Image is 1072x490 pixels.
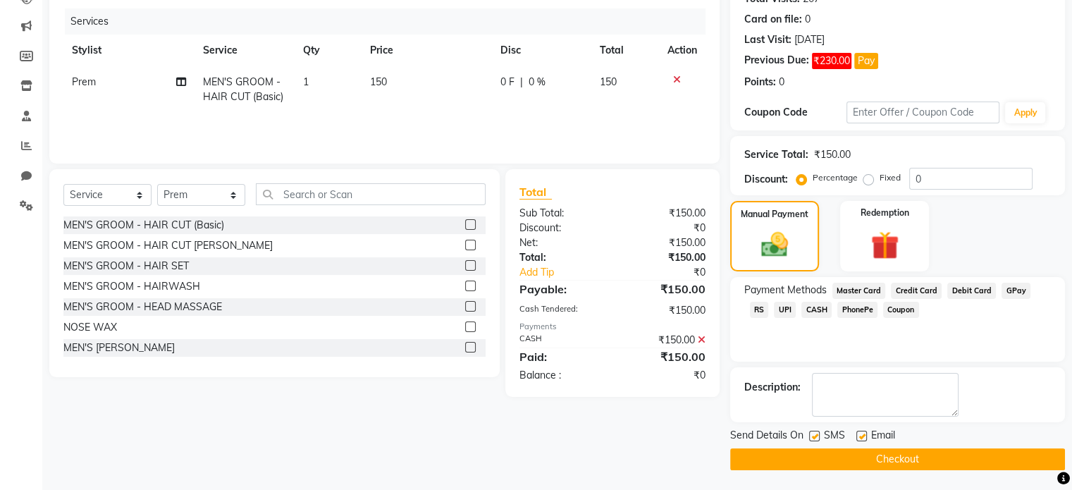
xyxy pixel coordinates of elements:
span: UPI [774,302,796,318]
div: ₹0 [612,368,716,383]
div: ₹150.00 [612,250,716,265]
button: Apply [1005,102,1045,123]
span: Send Details On [730,428,803,446]
div: ₹0 [612,221,716,235]
img: _gift.svg [862,228,908,263]
label: Fixed [880,171,901,184]
th: Total [591,35,659,66]
th: Action [659,35,706,66]
label: Redemption [861,207,909,219]
span: MEN'S GROOM - HAIR CUT (Basic) [203,75,283,103]
div: CASH [509,333,612,348]
span: Prem [72,75,96,88]
div: Last Visit: [744,32,791,47]
div: MEN'S GROOM - HAIR SET [63,259,189,274]
span: Master Card [832,283,886,299]
th: Qty [295,35,362,66]
div: MEN'S GROOM - HAIR CUT [PERSON_NAME] [63,238,273,253]
span: 150 [370,75,387,88]
span: 1 [303,75,309,88]
th: Service [195,35,295,66]
span: PhonePe [837,302,877,318]
div: Total: [509,250,612,265]
a: Add Tip [509,265,629,280]
div: Paid: [509,348,612,365]
div: ₹150.00 [612,348,716,365]
div: MEN'S GROOM - HAIR CUT (Basic) [63,218,224,233]
div: Previous Due: [744,53,809,69]
div: Cash Tendered: [509,303,612,318]
div: ₹150.00 [814,147,851,162]
div: ₹150.00 [612,333,716,348]
span: 0 % [529,75,546,90]
th: Disc [492,35,591,66]
div: Net: [509,235,612,250]
div: [DATE] [794,32,825,47]
span: RS [750,302,769,318]
div: Service Total: [744,147,808,162]
div: NOSE WAX [63,320,117,335]
div: Description: [744,380,801,395]
span: Credit Card [891,283,942,299]
button: Checkout [730,448,1065,470]
label: Manual Payment [741,208,808,221]
div: Card on file: [744,12,802,27]
div: ₹150.00 [612,303,716,318]
div: Points: [744,75,776,90]
div: Coupon Code [744,105,846,120]
label: Percentage [813,171,858,184]
img: _cash.svg [753,229,796,260]
div: MEN'S GROOM - HEAD MASSAGE [63,300,222,314]
span: ₹230.00 [812,53,851,69]
span: 0 F [500,75,515,90]
span: Payment Methods [744,283,827,298]
span: Email [871,428,895,446]
span: | [520,75,523,90]
th: Price [362,35,492,66]
div: Payable: [509,281,612,298]
span: Debit Card [947,283,996,299]
span: Total [519,185,552,200]
span: Coupon [883,302,919,318]
button: Pay [854,53,878,69]
div: ₹150.00 [612,281,716,298]
span: SMS [824,428,845,446]
input: Enter Offer / Coupon Code [846,102,1000,123]
div: Sub Total: [509,206,612,221]
div: ₹150.00 [612,235,716,250]
div: ₹0 [629,265,715,280]
div: Discount: [744,172,788,187]
input: Search or Scan [256,183,486,205]
div: 0 [805,12,811,27]
th: Stylist [63,35,195,66]
div: MEN'S [PERSON_NAME] [63,341,175,355]
div: Balance : [509,368,612,383]
div: MEN'S GROOM - HAIRWASH [63,279,200,294]
div: Services [65,8,716,35]
span: 150 [600,75,617,88]
div: Discount: [509,221,612,235]
div: Payments [519,321,706,333]
div: 0 [779,75,784,90]
div: ₹150.00 [612,206,716,221]
span: CASH [801,302,832,318]
span: GPay [1002,283,1030,299]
